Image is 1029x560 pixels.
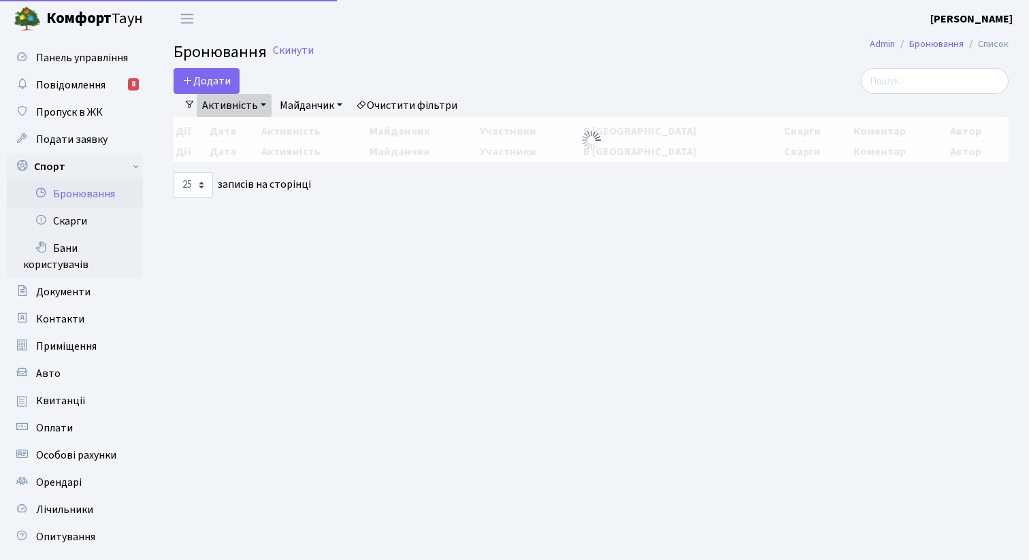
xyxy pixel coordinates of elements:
[46,7,143,31] span: Таун
[128,78,139,90] div: 8
[36,284,91,299] span: Документи
[36,105,103,120] span: Пропуск в ЖК
[36,393,86,408] span: Квитанції
[14,5,41,33] img: logo.png
[36,475,82,490] span: Орендарі
[36,312,84,327] span: Контакти
[7,180,143,208] a: Бронювання
[930,12,1013,27] b: [PERSON_NAME]
[174,172,311,198] label: записів на сторінці
[36,132,108,147] span: Подати заявку
[36,448,116,463] span: Особові рахунки
[861,68,1009,94] input: Пошук...
[7,153,143,180] a: Спорт
[7,278,143,306] a: Документи
[7,333,143,360] a: Приміщення
[7,387,143,414] a: Квитанції
[36,529,95,544] span: Опитування
[964,37,1009,52] li: Список
[7,71,143,99] a: Повідомлення8
[7,99,143,126] a: Пропуск в ЖК
[46,7,112,29] b: Комфорт
[197,94,272,117] a: Активність
[170,7,204,30] button: Переключити навігацію
[36,421,73,435] span: Оплати
[36,502,93,517] span: Лічильники
[174,68,240,94] button: Додати
[36,78,105,93] span: Повідомлення
[7,126,143,153] a: Подати заявку
[7,306,143,333] a: Контакти
[36,339,97,354] span: Приміщення
[36,366,61,381] span: Авто
[7,360,143,387] a: Авто
[7,44,143,71] a: Панель управління
[849,30,1029,59] nav: breadcrumb
[7,523,143,550] a: Опитування
[36,50,128,65] span: Панель управління
[174,40,267,64] span: Бронювання
[7,235,143,278] a: Бани користувачів
[930,11,1013,27] a: [PERSON_NAME]
[273,44,314,57] a: Скинути
[350,94,463,117] a: Очистити фільтри
[870,37,895,51] a: Admin
[7,208,143,235] a: Скарги
[7,442,143,469] a: Особові рахунки
[174,172,213,198] select: записів на сторінці
[909,37,964,51] a: Бронювання
[7,414,143,442] a: Оплати
[7,469,143,496] a: Орендарі
[7,496,143,523] a: Лічильники
[581,129,602,151] img: Обробка...
[274,94,348,117] a: Майданчик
